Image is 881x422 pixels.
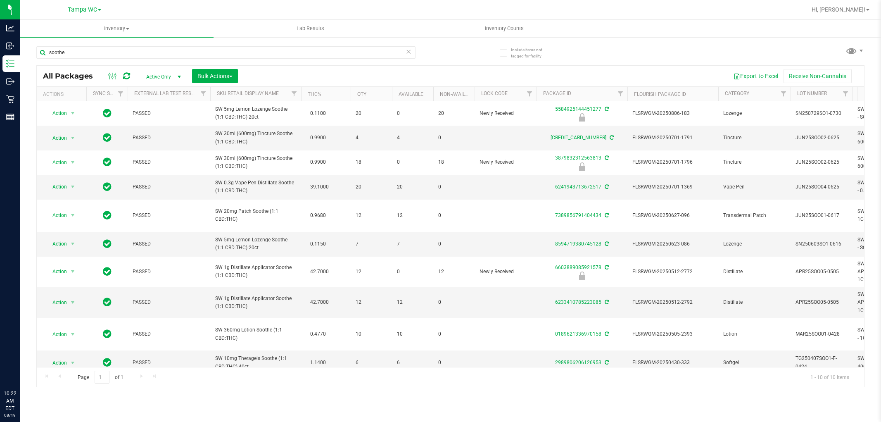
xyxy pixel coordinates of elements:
span: 42.7000 [306,266,333,278]
span: FLSRWGM-20250430-333 [632,359,713,367]
span: Sync from Compliance System [603,241,609,247]
a: Sync Status [93,91,125,96]
span: Inventory [20,25,214,32]
span: Distillate [723,298,786,306]
inline-svg: Reports [6,113,14,121]
a: 5584925144451277 [555,106,601,112]
a: Package ID [543,91,571,96]
span: Tampa WC [68,6,97,13]
span: PASSED [133,183,205,191]
a: Lock Code [481,91,508,96]
inline-svg: Outbound [6,77,14,86]
a: Inventory [20,20,214,37]
span: Lozenge [723,110,786,117]
span: SN250729SO1-0730 [796,110,848,117]
a: Filter [777,87,791,101]
span: Action [45,157,67,168]
span: Tincture [723,134,786,142]
a: Available [399,91,423,97]
span: In Sync [103,181,112,193]
div: Newly Received [535,113,629,122]
a: 8594719380745128 [555,241,601,247]
span: Sync from Compliance System [603,212,609,218]
span: Action [45,329,67,340]
span: Newly Received [480,110,532,117]
span: select [68,107,78,119]
inline-svg: Analytics [6,24,14,32]
span: FLSRWGM-20250505-2393 [632,330,713,338]
input: Search Package ID, Item Name, SKU, Lot or Part Number... [36,46,416,59]
span: select [68,181,78,193]
span: 0.1150 [306,238,330,250]
span: In Sync [103,328,112,340]
span: PASSED [133,330,205,338]
a: [CREDIT_CARD_NUMBER] [551,135,606,141]
a: Sku Retail Display Name [217,91,279,96]
span: 0 [397,158,428,166]
span: Vape Pen [723,183,786,191]
span: 12 [356,298,387,306]
span: SW 1g Distillate Applicator Soothe (1:1 CBD:THC) [215,295,296,310]
p: 08/19 [4,412,16,418]
span: Newly Received [480,158,532,166]
span: 0.4770 [306,328,330,340]
span: PASSED [133,359,205,367]
a: 2989806206126953 [555,360,601,365]
a: Filter [114,87,128,101]
span: 0 [438,183,470,191]
span: JUN25SOO01-0617 [796,212,848,219]
span: In Sync [103,296,112,308]
a: Filter [839,87,853,101]
span: PASSED [133,134,205,142]
a: Flourish Package ID [634,91,686,97]
span: select [68,210,78,221]
span: 0 [438,298,470,306]
span: FLSRWGM-20250627-096 [632,212,713,219]
span: 1 - 10 of 10 items [804,371,856,383]
span: PASSED [133,110,205,117]
span: Action [45,357,67,369]
a: 6603889085921578 [555,265,601,270]
a: 3879832312563813 [555,155,601,161]
span: Softgel [723,359,786,367]
div: Newly Received [535,162,629,171]
span: select [68,297,78,308]
span: SW 0.3g Vape Pen Distillate Soothe (1:1 CBD:THC) [215,179,296,195]
span: Action [45,132,67,144]
inline-svg: Inventory [6,60,14,68]
span: FLSRWGM-20250701-1791 [632,134,713,142]
span: PASSED [133,158,205,166]
span: FLSRWGM-20250701-1369 [632,183,713,191]
span: TG250407SOO1-F-0424 [796,355,848,370]
span: 42.7000 [306,296,333,308]
span: Hi, [PERSON_NAME]! [812,6,865,13]
span: Action [45,181,67,193]
span: Clear [406,46,412,57]
span: Action [45,297,67,308]
span: 4 [356,134,387,142]
span: 12 [397,212,428,219]
span: In Sync [103,107,112,119]
div: Newly Received [535,272,629,280]
span: FLSRWGM-20250701-1796 [632,158,713,166]
span: Sync from Compliance System [603,184,609,190]
a: 6241943713672517 [555,184,601,190]
span: SN250603SO1-0616 [796,240,848,248]
span: Distillate [723,268,786,276]
span: SW 360mg Lotion Soothe (1:1 CBD:THC) [215,326,296,342]
span: PASSED [133,212,205,219]
a: 0189621336970158 [555,331,601,337]
span: Inventory Counts [474,25,535,32]
span: 0.1100 [306,107,330,119]
iframe: Resource center [8,356,33,381]
span: select [68,357,78,369]
span: APR25SOO05-0505 [796,298,848,306]
span: 12 [356,268,387,276]
span: Action [45,266,67,277]
span: In Sync [103,132,112,143]
span: Tincture [723,158,786,166]
span: select [68,266,78,277]
button: Export to Excel [728,69,784,83]
a: Qty [357,91,366,97]
span: 39.1000 [306,181,333,193]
